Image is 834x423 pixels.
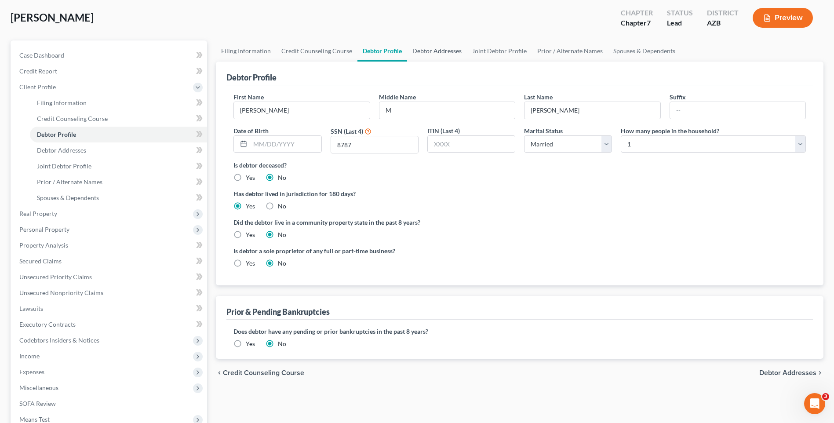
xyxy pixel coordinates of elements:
[19,241,68,249] span: Property Analysis
[331,136,418,153] input: XXXX
[12,285,207,301] a: Unsecured Nonpriority Claims
[667,8,693,18] div: Status
[37,131,76,138] span: Debtor Profile
[216,369,223,376] i: chevron_left
[30,95,207,111] a: Filing Information
[621,18,653,28] div: Chapter
[12,396,207,412] a: SOFA Review
[30,158,207,174] a: Joint Debtor Profile
[427,126,460,135] label: ITIN (Last 4)
[30,127,207,142] a: Debtor Profile
[37,99,87,106] span: Filing Information
[19,368,44,376] span: Expenses
[707,8,739,18] div: District
[19,336,99,344] span: Codebtors Insiders & Notices
[233,218,806,227] label: Did the debtor live in a community property state in the past 8 years?
[19,321,76,328] span: Executory Contracts
[12,317,207,332] a: Executory Contracts
[37,146,86,154] span: Debtor Addresses
[816,369,823,376] i: chevron_right
[524,92,553,102] label: Last Name
[233,246,515,255] label: Is debtor a sole proprietor of any full or part-time business?
[30,174,207,190] a: Prior / Alternate Names
[37,115,108,122] span: Credit Counseling Course
[246,230,255,239] label: Yes
[670,102,805,119] input: --
[532,40,608,62] a: Prior / Alternate Names
[223,369,304,376] span: Credit Counseling Course
[621,126,719,135] label: How many people in the household?
[19,226,69,233] span: Personal Property
[19,305,43,312] span: Lawsuits
[233,189,806,198] label: Has debtor lived in jurisdiction for 180 days?
[19,210,57,217] span: Real Property
[19,416,50,423] span: Means Test
[822,393,829,400] span: 3
[379,92,416,102] label: Middle Name
[331,127,363,136] label: SSN (Last 4)
[37,194,99,201] span: Spouses & Dependents
[234,102,369,119] input: --
[19,257,62,265] span: Secured Claims
[278,259,286,268] label: No
[216,40,276,62] a: Filing Information
[276,40,357,62] a: Credit Counseling Course
[608,40,681,62] a: Spouses & Dependents
[226,72,277,83] div: Debtor Profile
[804,393,825,414] iframe: Intercom live chat
[19,51,64,59] span: Case Dashboard
[233,160,806,170] label: Is debtor deceased?
[19,67,57,75] span: Credit Report
[357,40,407,62] a: Debtor Profile
[30,190,207,206] a: Spouses & Dependents
[37,178,102,186] span: Prior / Alternate Names
[524,102,660,119] input: --
[278,202,286,211] label: No
[647,18,651,27] span: 7
[428,136,515,153] input: XXXX
[379,102,515,119] input: M.I
[12,63,207,79] a: Credit Report
[524,126,563,135] label: Marital Status
[12,253,207,269] a: Secured Claims
[278,339,286,348] label: No
[278,230,286,239] label: No
[467,40,532,62] a: Joint Debtor Profile
[19,273,92,281] span: Unsecured Priority Claims
[759,369,823,376] button: Debtor Addresses chevron_right
[233,126,269,135] label: Date of Birth
[246,259,255,268] label: Yes
[670,92,686,102] label: Suffix
[407,40,467,62] a: Debtor Addresses
[759,369,816,376] span: Debtor Addresses
[233,92,264,102] label: First Name
[19,400,56,407] span: SOFA Review
[30,142,207,158] a: Debtor Addresses
[621,8,653,18] div: Chapter
[37,162,91,170] span: Joint Debtor Profile
[246,339,255,348] label: Yes
[233,327,806,336] label: Does debtor have any pending or prior bankruptcies in the past 8 years?
[226,306,330,317] div: Prior & Pending Bankruptcies
[30,111,207,127] a: Credit Counseling Course
[753,8,813,28] button: Preview
[250,136,321,153] input: MM/DD/YYYY
[19,289,103,296] span: Unsecured Nonpriority Claims
[19,83,56,91] span: Client Profile
[246,202,255,211] label: Yes
[707,18,739,28] div: AZB
[19,384,58,391] span: Miscellaneous
[19,352,40,360] span: Income
[12,301,207,317] a: Lawsuits
[278,173,286,182] label: No
[246,173,255,182] label: Yes
[11,11,94,24] span: [PERSON_NAME]
[12,269,207,285] a: Unsecured Priority Claims
[12,47,207,63] a: Case Dashboard
[216,369,304,376] button: chevron_left Credit Counseling Course
[667,18,693,28] div: Lead
[12,237,207,253] a: Property Analysis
